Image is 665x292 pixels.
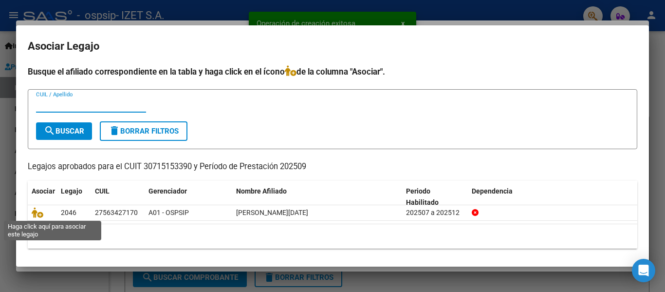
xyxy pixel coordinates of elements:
[145,181,232,213] datatable-header-cell: Gerenciador
[406,207,464,218] div: 202507 a 202512
[28,181,57,213] datatable-header-cell: Asociar
[148,209,189,216] span: A01 - OSPSIP
[44,125,55,136] mat-icon: search
[57,181,91,213] datatable-header-cell: Legajo
[44,127,84,136] span: Buscar
[468,181,638,213] datatable-header-cell: Dependencia
[236,187,287,195] span: Nombre Afiliado
[406,187,439,206] span: Periodo Habilitado
[109,127,179,136] span: Borrar Filtros
[28,37,637,56] h2: Asociar Legajo
[91,181,145,213] datatable-header-cell: CUIL
[32,187,55,195] span: Asociar
[61,209,76,216] span: 2046
[61,187,82,195] span: Legajo
[402,181,468,213] datatable-header-cell: Periodo Habilitado
[95,187,110,195] span: CUIL
[109,125,120,136] mat-icon: delete
[472,187,513,195] span: Dependencia
[95,207,138,218] div: 27563427170
[28,161,637,173] p: Legajos aprobados para el CUIT 30715153390 y Período de Prestación 202509
[148,187,187,195] span: Gerenciador
[632,259,655,282] div: Open Intercom Messenger
[236,209,308,216] span: CHAVEZ JAZMIN LUCIA
[232,181,402,213] datatable-header-cell: Nombre Afiliado
[28,65,637,78] h4: Busque el afiliado correspondiente en la tabla y haga click en el ícono de la columna "Asociar".
[36,122,92,140] button: Buscar
[28,224,637,249] div: 1 registros
[100,121,187,141] button: Borrar Filtros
